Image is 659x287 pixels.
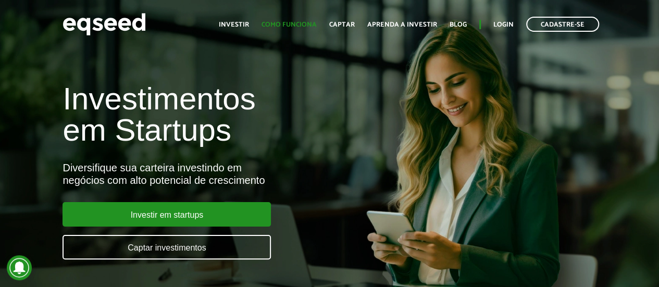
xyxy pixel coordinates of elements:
[493,21,514,28] a: Login
[450,21,467,28] a: Blog
[63,10,146,38] img: EqSeed
[63,83,377,146] h1: Investimentos em Startups
[367,21,437,28] a: Aprenda a investir
[526,17,599,32] a: Cadastre-se
[63,202,271,227] a: Investir em startups
[63,235,271,259] a: Captar investimentos
[219,21,249,28] a: Investir
[63,161,377,186] div: Diversifique sua carteira investindo em negócios com alto potencial de crescimento
[329,21,355,28] a: Captar
[262,21,317,28] a: Como funciona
